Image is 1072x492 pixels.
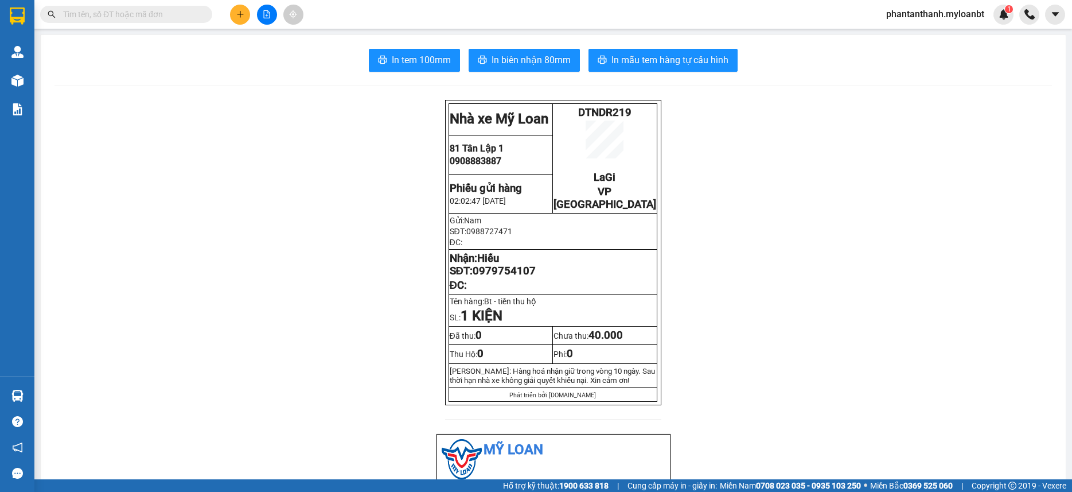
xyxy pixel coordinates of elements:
span: SĐT: [450,227,512,236]
img: warehouse-icon [11,46,24,58]
sup: 1 [1005,5,1013,13]
span: | [961,479,963,492]
span: ĐC: [450,279,467,292]
span: LaGi [594,171,615,184]
img: icon-new-feature [999,9,1009,20]
span: caret-down [1050,9,1061,20]
img: logo-vxr [10,7,25,25]
span: file-add [263,10,271,18]
span: Hỗ trợ kỹ thuật: [503,479,609,492]
span: In biên nhận 80mm [492,53,571,67]
span: 40.000 [588,329,623,342]
strong: Phiếu gửi hàng [450,182,522,195]
span: plus [236,10,244,18]
span: 0 [567,347,573,360]
span: In mẫu tem hàng tự cấu hình [611,53,728,67]
span: Cung cấp máy in - giấy in: [627,479,717,492]
span: | [617,479,619,492]
span: Nam [464,216,481,225]
span: 1 [461,308,469,324]
img: warehouse-icon [11,390,24,402]
span: ⚪️ [864,483,867,488]
span: 0979754107 [473,265,536,277]
span: message [12,468,23,479]
span: printer [478,55,487,66]
span: 02:02:47 [DATE] [450,196,506,206]
strong: 0708 023 035 - 0935 103 250 [756,481,861,490]
span: phantanthanh.myloanbt [877,7,993,21]
span: copyright [1008,482,1016,490]
span: question-circle [12,416,23,427]
p: Tên hàng: [450,297,656,306]
span: 0908883887 [450,156,501,166]
button: plus [230,5,250,25]
span: SL: [450,313,502,322]
span: Miền Nam [720,479,861,492]
strong: 0369 525 060 [903,481,953,490]
span: 0 [475,329,482,342]
span: Bt - tiền thu hộ [484,297,541,306]
td: Phí: [552,345,657,363]
button: printerIn mẫu tem hàng tự cấu hình [588,49,738,72]
span: 0988727471 [466,227,512,236]
li: Mỹ Loan [442,439,665,461]
span: 81 Tân Lập 1 [450,143,504,154]
strong: 1900 633 818 [559,481,609,490]
span: printer [598,55,607,66]
img: logo.jpg [442,439,482,479]
span: Miền Bắc [870,479,953,492]
button: caret-down [1045,5,1065,25]
img: solution-icon [11,103,24,115]
strong: Nhà xe Mỹ Loan [450,111,548,127]
td: Đã thu: [449,327,552,345]
span: notification [12,442,23,453]
img: warehouse-icon [11,75,24,87]
td: Thu Hộ: [449,345,552,363]
button: printerIn biên nhận 80mm [469,49,580,72]
span: Hiếu [477,252,499,265]
p: Gửi: [450,216,656,225]
span: aim [289,10,297,18]
button: printerIn tem 100mm [369,49,460,72]
span: search [48,10,56,18]
button: file-add [257,5,277,25]
span: Phát triển bởi [DOMAIN_NAME] [509,392,596,399]
img: phone-icon [1024,9,1035,20]
strong: KIỆN [469,308,502,324]
span: In tem 100mm [392,53,451,67]
span: 0 [477,347,484,360]
span: DTNDR219 [578,106,631,119]
span: VP [GEOGRAPHIC_DATA] [553,185,656,211]
input: Tìm tên, số ĐT hoặc mã đơn [63,8,198,21]
strong: Nhận: SĐT: [450,252,536,277]
td: Chưa thu: [552,327,657,345]
span: [PERSON_NAME]: Hàng hoá nhận giữ trong vòng 10 ngày. Sau thời hạn nhà xe không giải quy... [450,367,655,385]
span: ĐC: [450,238,462,247]
span: 1 [1007,5,1011,13]
button: aim [283,5,303,25]
span: printer [378,55,387,66]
